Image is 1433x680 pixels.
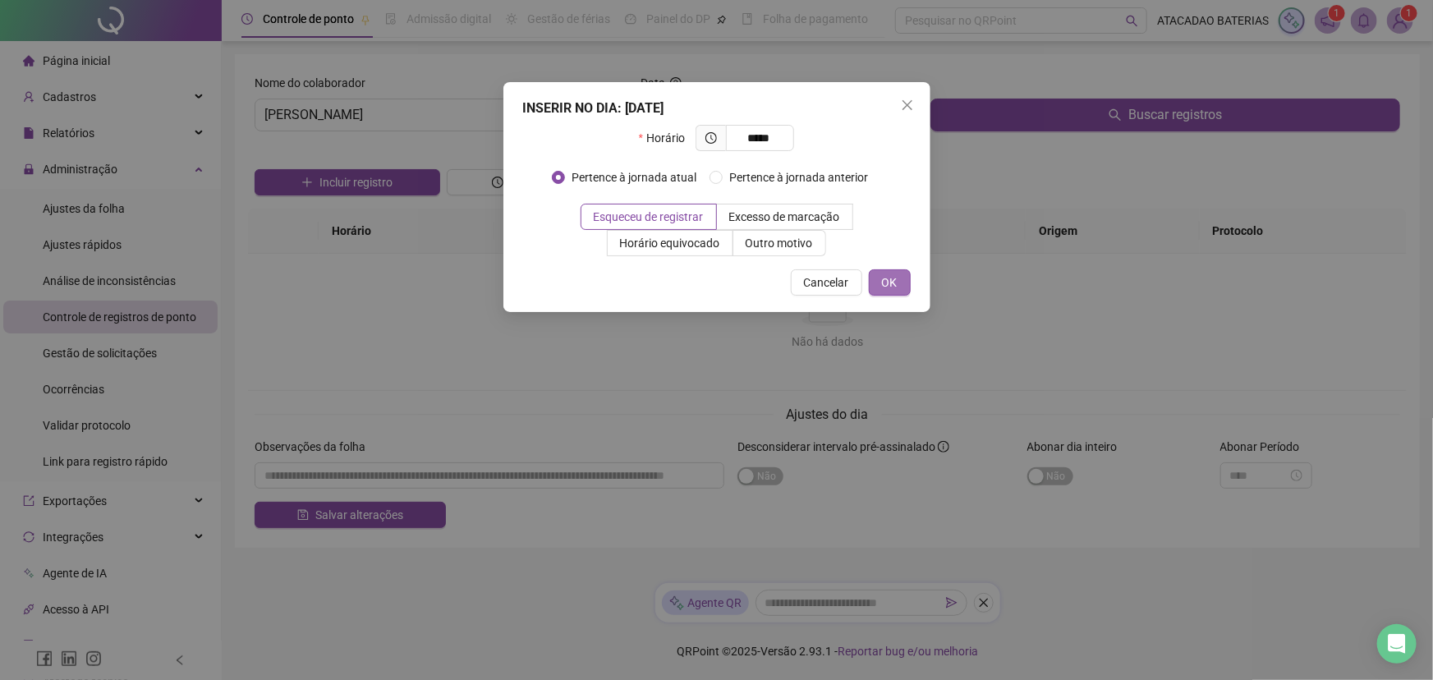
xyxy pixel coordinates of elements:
span: Pertence à jornada atual [565,168,703,186]
span: Cancelar [804,273,849,292]
span: Excesso de marcação [729,210,840,223]
span: close [901,99,914,112]
button: Close [894,92,921,118]
span: Outro motivo [746,237,813,250]
span: Pertence à jornada anterior [723,168,875,186]
button: OK [869,269,911,296]
div: Open Intercom Messenger [1377,624,1417,664]
div: INSERIR NO DIA : [DATE] [523,99,911,118]
label: Horário [639,125,696,151]
span: Esqueceu de registrar [594,210,704,223]
span: Horário equivocado [620,237,720,250]
button: Cancelar [791,269,862,296]
span: OK [882,273,898,292]
span: clock-circle [705,132,717,144]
